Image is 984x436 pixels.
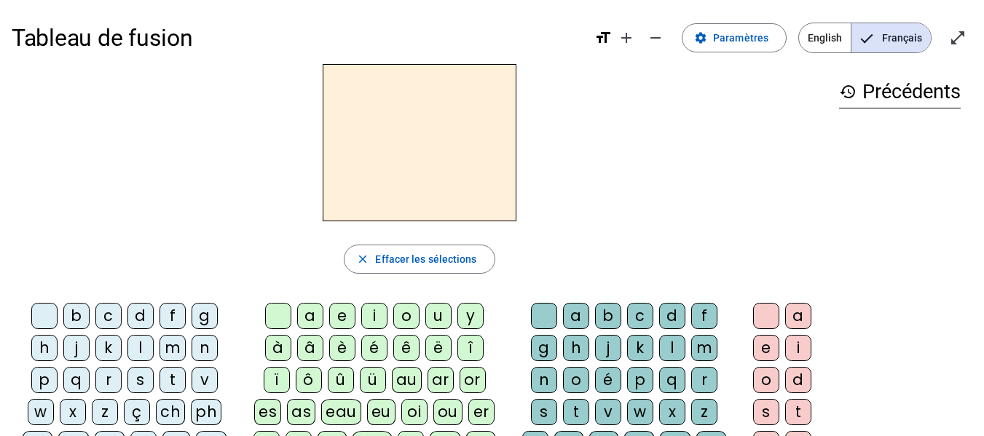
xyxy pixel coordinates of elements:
button: Paramètres [682,23,787,52]
div: é [595,367,621,393]
div: b [595,303,621,329]
div: r [691,367,717,393]
div: eu [367,399,395,425]
div: eau [321,399,361,425]
span: Français [851,23,931,52]
div: v [192,367,218,393]
div: d [785,367,811,393]
div: ç [124,399,150,425]
div: ï [264,367,290,393]
div: ô [296,367,322,393]
div: ë [425,335,452,361]
div: h [563,335,589,361]
div: z [92,399,118,425]
div: o [563,367,589,393]
button: Effacer les sélections [344,245,495,274]
mat-icon: settings [694,31,707,44]
div: d [659,303,685,329]
mat-icon: open_in_full [949,29,967,47]
div: i [361,303,387,329]
div: c [95,303,122,329]
button: Diminuer la taille de la police [641,23,670,52]
div: a [297,303,323,329]
mat-icon: format_size [594,29,612,47]
div: l [127,335,154,361]
div: v [595,399,621,425]
div: ü [360,367,386,393]
mat-icon: history [839,83,857,100]
mat-icon: remove [647,29,664,47]
div: j [63,335,90,361]
div: u [425,303,452,329]
div: es [254,399,281,425]
div: s [753,399,779,425]
div: a [785,303,811,329]
div: m [160,335,186,361]
div: a [563,303,589,329]
div: ph [191,399,221,425]
mat-icon: close [356,253,369,266]
div: û [328,367,354,393]
div: ch [156,399,185,425]
div: ou [433,399,463,425]
div: i [785,335,811,361]
div: è [329,335,355,361]
button: Entrer en plein écran [943,23,972,52]
div: q [659,367,685,393]
div: d [127,303,154,329]
div: j [595,335,621,361]
div: f [160,303,186,329]
div: x [60,399,86,425]
div: b [63,303,90,329]
div: au [392,367,422,393]
div: t [785,399,811,425]
h1: Tableau de fusion [12,15,583,61]
div: n [192,335,218,361]
div: î [457,335,484,361]
div: g [192,303,218,329]
div: e [329,303,355,329]
div: ê [393,335,420,361]
h3: Précédents [839,76,961,108]
div: g [531,335,557,361]
div: t [160,367,186,393]
div: q [63,367,90,393]
div: à [265,335,291,361]
span: Effacer les sélections [375,250,476,268]
div: as [287,399,315,425]
div: t [563,399,589,425]
div: er [468,399,495,425]
span: Paramètres [713,29,768,47]
div: p [31,367,58,393]
div: w [627,399,653,425]
div: o [393,303,420,329]
div: â [297,335,323,361]
div: k [95,335,122,361]
div: f [691,303,717,329]
div: o [753,367,779,393]
div: w [28,399,54,425]
div: s [531,399,557,425]
div: h [31,335,58,361]
span: English [799,23,851,52]
div: c [627,303,653,329]
div: e [753,335,779,361]
div: é [361,335,387,361]
div: l [659,335,685,361]
button: Augmenter la taille de la police [612,23,641,52]
div: oi [401,399,428,425]
div: x [659,399,685,425]
mat-icon: add [618,29,635,47]
div: m [691,335,717,361]
div: ar [428,367,454,393]
div: r [95,367,122,393]
div: s [127,367,154,393]
div: or [460,367,486,393]
div: z [691,399,717,425]
div: k [627,335,653,361]
div: n [531,367,557,393]
div: y [457,303,484,329]
div: p [627,367,653,393]
mat-button-toggle-group: Language selection [798,23,932,53]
